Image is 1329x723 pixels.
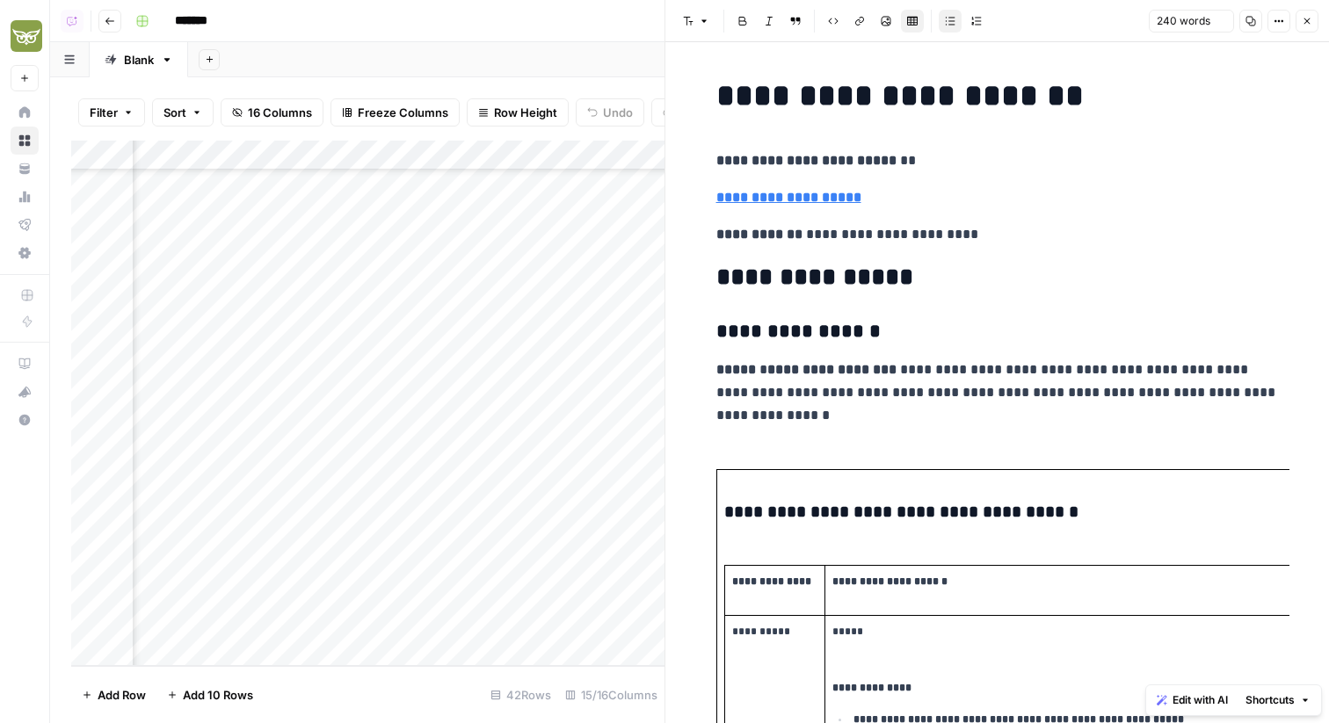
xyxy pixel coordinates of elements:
[152,98,214,127] button: Sort
[78,98,145,127] button: Filter
[576,98,644,127] button: Undo
[1238,689,1318,712] button: Shortcuts
[11,350,39,378] a: AirOps Academy
[11,14,39,58] button: Workspace: Evergreen Media
[467,98,569,127] button: Row Height
[11,378,39,406] button: What's new?
[1149,10,1234,33] button: 240 words
[483,681,558,709] div: 42 Rows
[11,155,39,183] a: Your Data
[1150,689,1235,712] button: Edit with AI
[558,681,664,709] div: 15/16 Columns
[156,681,264,709] button: Add 10 Rows
[11,20,42,52] img: Evergreen Media Logo
[603,104,633,121] span: Undo
[11,406,39,434] button: Help + Support
[11,127,39,155] a: Browse
[11,183,39,211] a: Usage
[11,379,38,405] div: What's new?
[494,104,557,121] span: Row Height
[11,98,39,127] a: Home
[11,239,39,267] a: Settings
[90,42,188,77] a: Blank
[124,51,154,69] div: Blank
[183,686,253,704] span: Add 10 Rows
[71,681,156,709] button: Add Row
[221,98,323,127] button: 16 Columns
[1157,13,1210,29] span: 240 words
[358,104,448,121] span: Freeze Columns
[11,211,39,239] a: Flightpath
[248,104,312,121] span: 16 Columns
[90,104,118,121] span: Filter
[330,98,460,127] button: Freeze Columns
[1173,692,1228,708] span: Edit with AI
[1245,692,1295,708] span: Shortcuts
[163,104,186,121] span: Sort
[98,686,146,704] span: Add Row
